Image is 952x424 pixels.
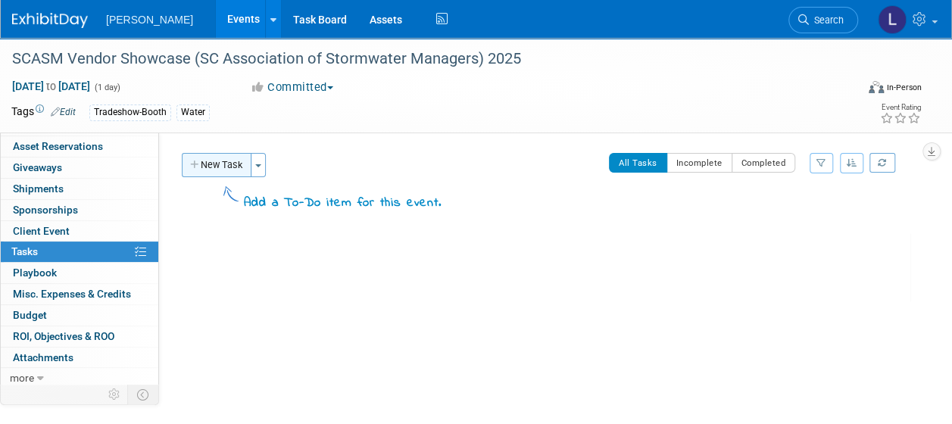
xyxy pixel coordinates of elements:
button: Completed [732,153,796,173]
a: Asset Reservations [1,136,158,157]
a: Client Event [1,221,158,242]
button: All Tasks [609,153,667,173]
td: Tags [11,104,76,121]
span: Misc. Expenses & Credits [13,288,131,300]
a: Misc. Expenses & Credits [1,284,158,304]
div: Water [176,104,210,120]
span: Tasks [11,245,38,257]
a: Shipments [1,179,158,199]
a: Budget [1,305,158,326]
div: SCASM Vendor Showcase (SC Association of Stormwater Managers) 2025 [7,45,844,73]
span: Sponsorships [13,204,78,216]
div: Event Rating [880,104,921,111]
span: ROI, Objectives & ROO [13,330,114,342]
button: Committed [245,79,339,95]
span: Asset Reservations [13,140,103,152]
a: Sponsorships [1,200,158,220]
span: (1 day) [93,83,120,92]
a: Giveaways [1,157,158,178]
img: ExhibitDay [12,13,88,28]
td: Personalize Event Tab Strip [101,385,128,404]
span: [DATE] [DATE] [11,79,91,93]
span: Budget [13,309,47,321]
a: Attachments [1,348,158,368]
img: Lindsey Wolanczyk [878,5,907,34]
span: Attachments [13,351,73,363]
span: Client Event [13,225,70,237]
div: In-Person [886,82,922,93]
span: more [10,372,34,384]
div: Event Format [789,79,922,101]
td: Toggle Event Tabs [128,385,159,404]
span: Shipments [13,182,64,195]
a: Tasks [1,242,158,262]
span: Playbook [13,267,57,279]
img: Format-Inperson.png [869,81,884,93]
div: Add a To-Do item for this event. [244,195,442,213]
div: Tradeshow-Booth [89,104,171,120]
a: ROI, Objectives & ROO [1,326,158,347]
button: New Task [182,153,251,177]
span: to [44,80,58,92]
span: [PERSON_NAME] [106,14,193,26]
span: Giveaways [13,161,62,173]
span: Search [809,14,844,26]
a: Search [788,7,858,33]
a: Edit [51,107,76,117]
button: Incomplete [666,153,732,173]
a: more [1,368,158,388]
a: Playbook [1,263,158,283]
a: Refresh [869,153,895,173]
